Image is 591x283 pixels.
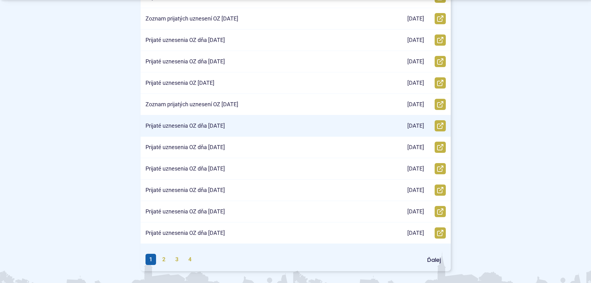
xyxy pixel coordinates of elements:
a: 4 [185,254,195,265]
p: Prijaté uznesenia OZ dňa [DATE] [146,165,225,172]
span: 1 [146,254,156,265]
p: Zoznam prijatých uznesení OZ [DATE] [146,15,238,22]
p: Prijaté uznesenia OZ dňa [DATE] [146,187,225,194]
p: Prijaté uznesenia OZ dňa [DATE] [146,37,225,44]
p: [DATE] [407,15,424,22]
p: Prijaté uznesenia OZ dňa [DATE] [146,144,225,151]
p: Prijaté uznesenia OZ dňa [DATE] [146,122,225,130]
a: 3 [172,254,182,265]
p: Prijaté uznesenia OZ dňa [DATE] [146,230,225,237]
p: Prijaté uznesenia OZ [DATE] [146,80,214,87]
p: [DATE] [407,208,424,215]
p: [DATE] [407,101,424,108]
a: Ďalej [422,254,446,266]
p: [DATE] [407,58,424,65]
p: Prijaté uznesenia OZ dňa [DATE] [146,58,225,65]
span: Ďalej [427,256,441,264]
p: [DATE] [407,80,424,87]
p: Zoznam prijatých uznesení OZ [DATE] [146,101,238,108]
p: [DATE] [407,187,424,194]
p: [DATE] [407,230,424,237]
p: [DATE] [407,122,424,130]
p: Prijaté uznesenia OZ dňa [DATE] [146,208,225,215]
p: [DATE] [407,165,424,172]
a: 2 [159,254,169,265]
p: [DATE] [407,37,424,44]
p: [DATE] [407,144,424,151]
